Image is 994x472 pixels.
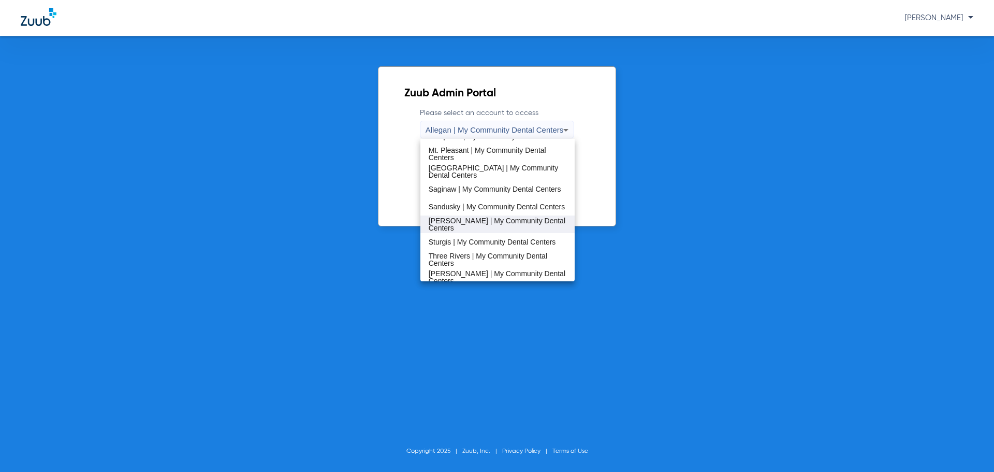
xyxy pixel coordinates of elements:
span: Saginaw | My Community Dental Centers [429,185,561,193]
span: Sandusky | My Community Dental Centers [429,203,565,210]
iframe: Chat Widget [942,422,994,472]
span: Mt. Pleasant | My Community Dental Centers [429,147,567,161]
span: [GEOGRAPHIC_DATA] | My Community Dental Centers [429,164,567,179]
span: [PERSON_NAME] | My Community Dental Centers [429,217,567,232]
span: Marquette | My Community Dental Centers [429,133,566,140]
span: Sturgis | My Community Dental Centers [429,238,556,246]
span: Three Rivers | My Community Dental Centers [429,252,567,267]
span: [PERSON_NAME] | My Community Dental Centers [429,270,567,284]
